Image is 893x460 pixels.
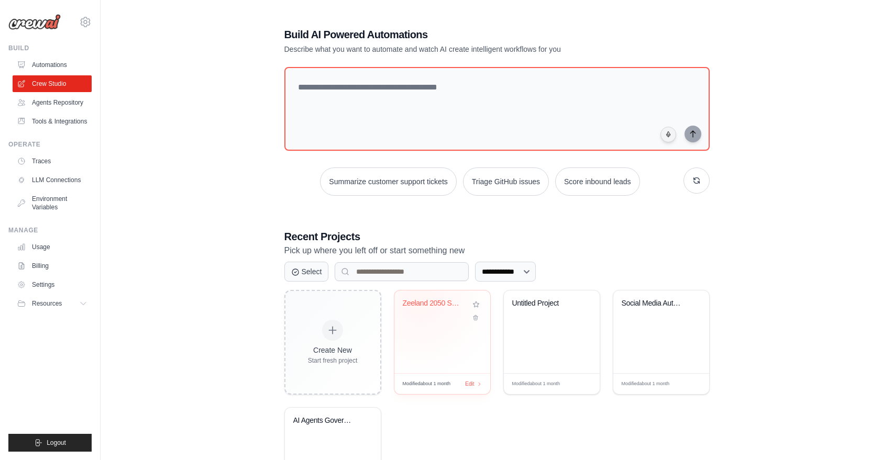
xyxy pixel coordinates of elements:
div: Start fresh project [308,356,358,365]
button: Summarize customer support tickets [320,167,456,196]
p: Describe what you want to automate and watch AI create intelligent workflows for you [284,44,636,54]
p: Pick up where you left off or start something new [284,244,710,257]
a: Settings [13,276,92,293]
button: Triage GitHub issues [463,167,549,196]
button: Resources [13,295,92,312]
h3: Recent Projects [284,229,710,244]
a: Traces [13,153,92,170]
button: Delete project [470,312,482,323]
div: Build [8,44,92,52]
div: AI Agents Government - Zeeland 2050 Scenario Planning [293,416,357,425]
span: Modified about 1 month [622,380,670,388]
img: Logo [8,14,61,30]
span: Modified about 1 month [512,380,560,388]
button: Get new suggestions [683,167,710,194]
span: Edit [465,380,474,388]
span: Edit [684,380,693,388]
a: Agents Repository [13,94,92,111]
span: Modified about 1 month [403,380,451,388]
a: Billing [13,257,92,274]
span: Resources [32,299,62,308]
a: Automations [13,57,92,73]
div: Operate [8,140,92,149]
button: Click to speak your automation idea [660,127,676,142]
button: Select [284,262,329,282]
span: Edit [575,380,583,388]
button: Logout [8,434,92,452]
a: Tools & Integrations [13,113,92,130]
div: Zeeland 2050 Scenario Analyse [403,299,466,308]
div: Manage [8,226,92,234]
div: Social Media Automation Hub [622,299,685,308]
span: Logout [47,439,66,447]
a: Environment Variables [13,190,92,216]
div: Create New [308,345,358,355]
button: Add to favorites [470,299,482,310]
a: Crew Studio [13,75,92,92]
button: Score inbound leads [555,167,640,196]
h1: Build AI Powered Automations [284,27,636,42]
a: LLM Connections [13,172,92,188]
div: Untitled Project [512,299,576,308]
a: Usage [13,239,92,255]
